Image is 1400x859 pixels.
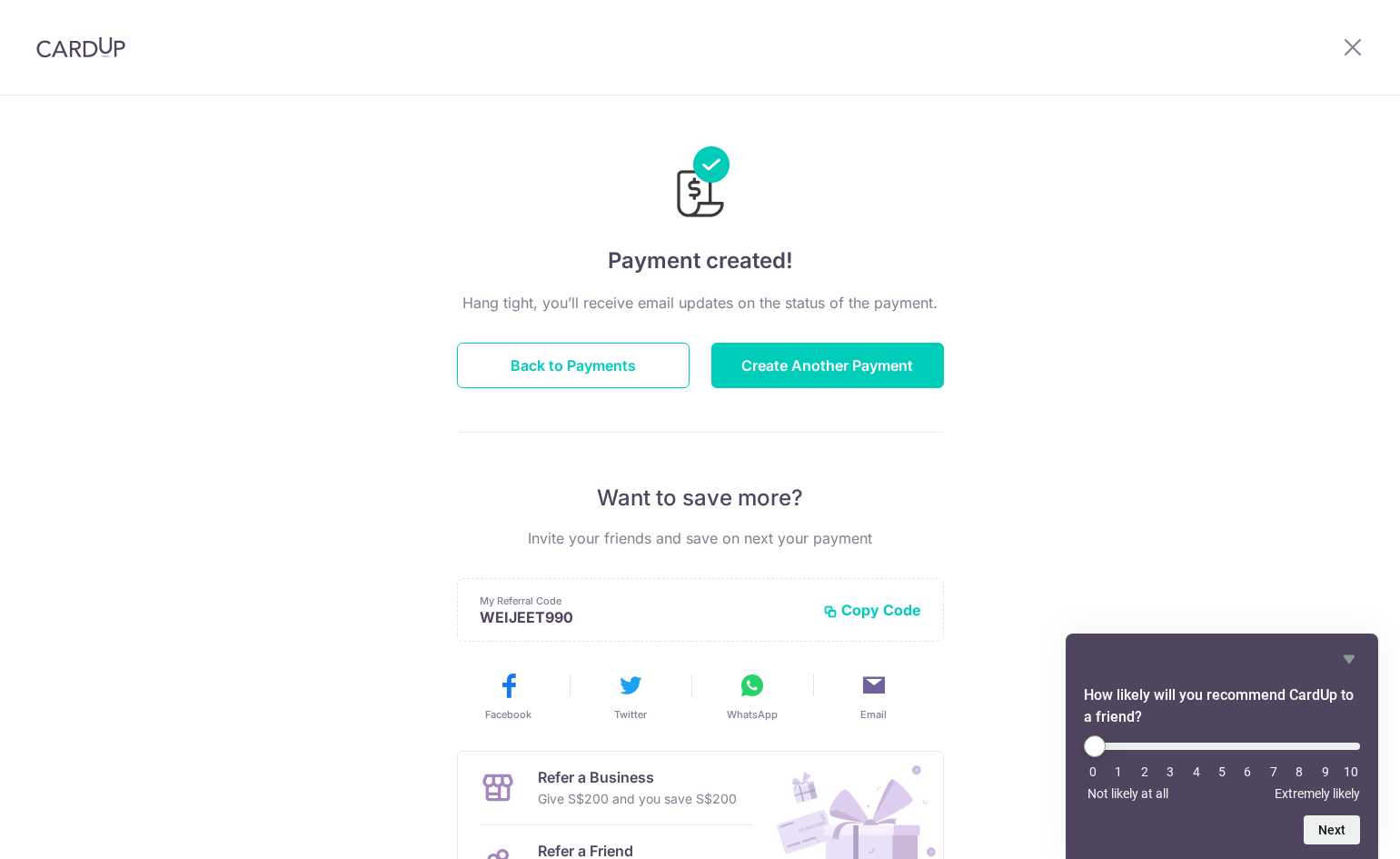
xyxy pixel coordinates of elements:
[671,146,730,223] img: Payments
[1084,764,1102,779] li: 0
[577,671,684,722] button: Twitter
[457,527,944,549] p: Invite your friends and save on next your payment
[727,707,778,722] span: WhatsApp
[1213,764,1231,779] li: 5
[538,766,737,788] p: Refer a Business
[1084,684,1360,728] h2: How likely will you recommend CardUp to a friend? Select an option from 0 to 10, with 0 being Not...
[1338,648,1360,670] button: Hide survey
[457,292,944,314] p: Hang tight, you’ll receive email updates on the status of the payment.
[480,594,809,608] p: My Referral Code
[699,671,806,722] button: WhatsApp
[1084,735,1360,801] div: How likely will you recommend CardUp to a friend? Select an option from 0 to 10, with 0 being Not...
[1136,764,1154,779] li: 2
[36,36,125,58] img: CardUp
[457,245,944,277] h4: Payment created!
[1109,764,1127,779] li: 1
[823,601,921,619] button: Copy Code
[1290,764,1308,779] li: 8
[457,484,944,513] p: Want to save more?
[455,671,562,722] button: Facebook
[1187,764,1206,779] li: 4
[860,707,887,722] span: Email
[538,788,737,810] p: Give S$200 and you save S$200
[1238,764,1256,779] li: 6
[457,343,690,388] button: Back to Payments
[485,707,531,722] span: Facebook
[1161,764,1179,779] li: 3
[480,608,809,626] p: WEIJEET990
[820,671,928,722] button: Email
[1304,815,1360,844] button: Next question
[1275,786,1360,801] span: Extremely likely
[1342,764,1360,779] li: 10
[614,707,647,722] span: Twitter
[1316,764,1335,779] li: 9
[711,343,944,388] button: Create Another Payment
[1084,648,1360,844] div: How likely will you recommend CardUp to a friend? Select an option from 0 to 10, with 0 being Not...
[1265,764,1283,779] li: 7
[1087,786,1168,801] span: Not likely at all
